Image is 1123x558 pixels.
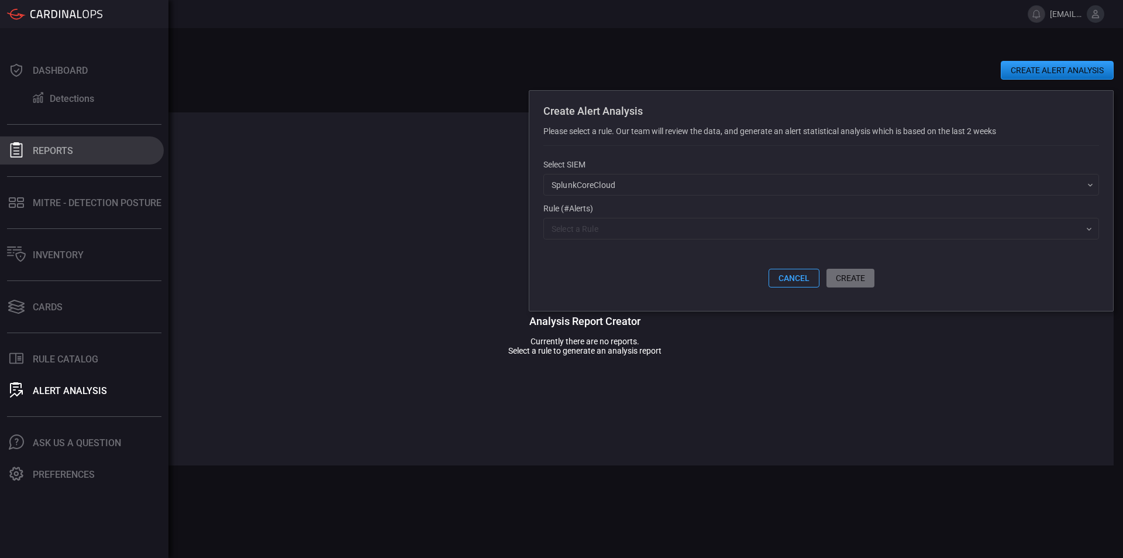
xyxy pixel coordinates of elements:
div: Detections [50,93,94,104]
h3: All Analysis ( 0 ) [56,80,1114,92]
span: [EMAIL_ADDRESS][DOMAIN_NAME] [1050,9,1082,19]
div: Please select a rule. Our team will review the data, and generate an alert statistical analysis w... [543,126,1099,136]
div: Cards [33,302,63,313]
div: ALERT ANALYSIS [33,385,107,396]
p: SplunkCoreCloud [552,179,1080,191]
div: MITRE - Detection Posture [33,197,161,208]
div: Dashboard [33,65,88,76]
h3: Analysis Report Creator [529,315,640,327]
div: Rule (#Alerts) [543,204,1099,213]
input: Select a Rule [547,221,1076,236]
div: Inventory [33,249,84,261]
div: Create Alert Analysis [543,105,1099,117]
button: Open [1083,223,1095,235]
div: Preferences [33,469,95,480]
button: CREATE ALERT ANALYSIS [1001,61,1114,80]
div: Reports [33,145,73,156]
div: Ask Us A Question [33,437,121,449]
span: Currently there are no reports. [531,337,639,346]
div: Rule Catalog [33,354,98,365]
label: Select SIEM [543,160,1099,169]
button: cancel [769,269,819,287]
span: Select a rule to generate an analysis report [508,346,662,355]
